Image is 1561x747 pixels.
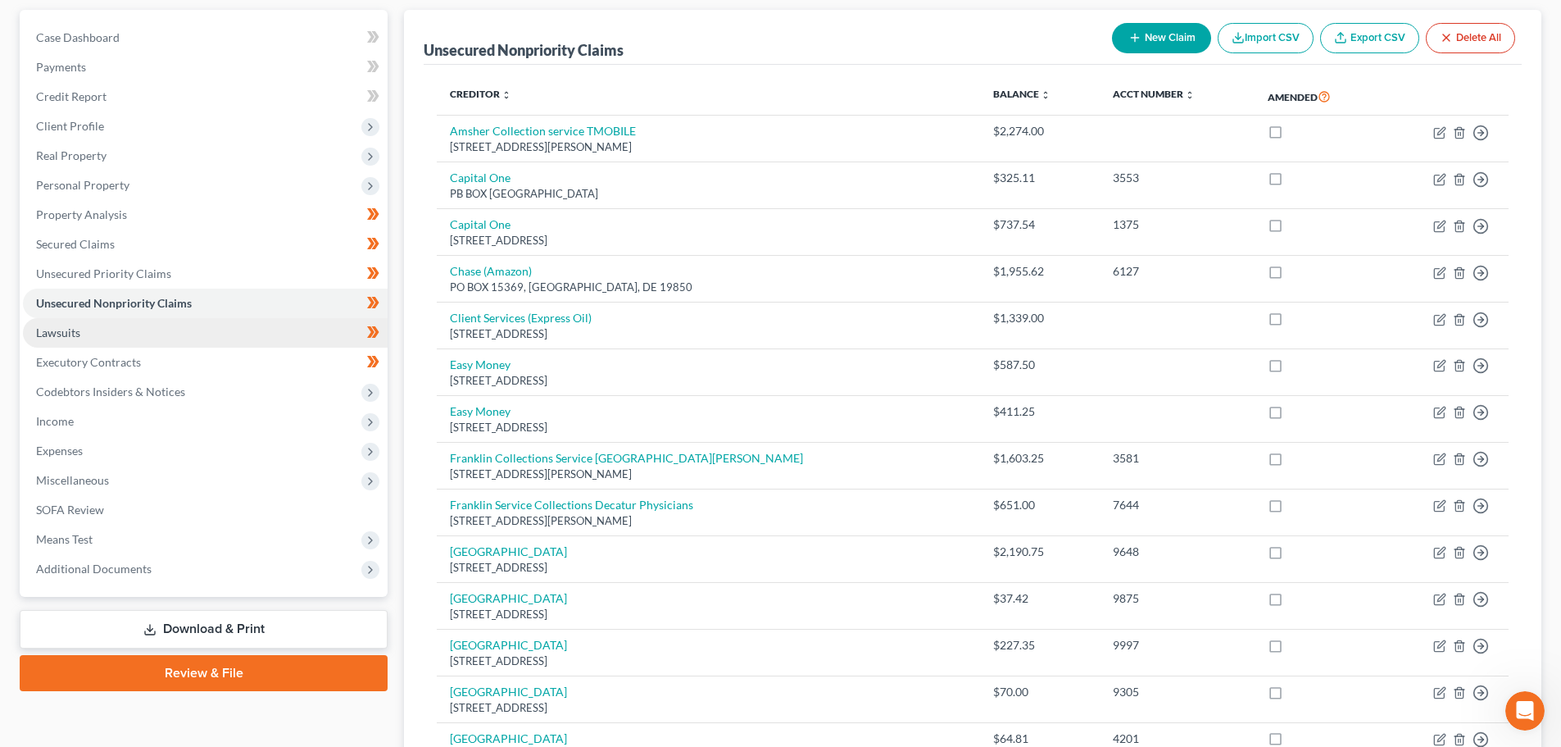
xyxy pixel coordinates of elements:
[36,414,74,428] span: Income
[23,318,388,348] a: Lawsuits
[450,513,966,529] div: [STREET_ADDRESS][PERSON_NAME]
[993,88,1050,100] a: Balance unfold_more
[1113,637,1241,654] div: 9997
[450,404,511,418] a: Easy Money
[26,361,155,371] div: [PERSON_NAME] • [DATE]
[450,451,803,465] a: Franklin Collections Service [GEOGRAPHIC_DATA][PERSON_NAME]
[79,20,163,37] p: Active 45m ago
[23,52,388,82] a: Payments
[1320,23,1419,53] a: Export CSV
[1113,731,1241,747] div: 4201
[993,357,1087,373] div: $587.50
[993,497,1087,513] div: $651.00
[26,299,256,348] div: Once they look good and are confirmed, MFA will be enabled for districts. Thank you!
[1113,170,1241,186] div: 3553
[1426,23,1515,53] button: Delete All
[36,296,192,310] span: Unsecured Nonpriority Claims
[450,233,966,248] div: [STREET_ADDRESS]
[48,228,91,241] b: enable
[993,637,1087,654] div: $227.35
[36,355,141,369] span: Executory Contracts
[450,685,567,699] a: [GEOGRAPHIC_DATA]
[20,655,388,691] a: Review & File
[52,537,65,550] button: Gif picker
[993,310,1087,326] div: $1,339.00
[450,326,966,342] div: [STREET_ADDRESS]
[36,148,107,162] span: Real Property
[23,82,388,112] a: Credit Report
[36,266,171,280] span: Unsecured Priority Claims
[36,562,152,576] span: Additional Documents
[1255,78,1382,116] th: Amended
[23,200,388,230] a: Property Analysis
[993,450,1087,467] div: $1,603.25
[450,731,567,745] a: [GEOGRAPHIC_DATA]
[36,89,107,103] span: Credit Report
[36,30,120,44] span: Case Dashboard
[450,373,966,389] div: [STREET_ADDRESS]
[993,731,1087,747] div: $64.81
[1113,263,1241,280] div: 6127
[1113,684,1241,700] div: 9305
[501,90,511,100] i: unfold_more
[36,237,115,251] span: Secured Claims
[450,358,511,371] a: Easy Money
[23,348,388,377] a: Executory Contracts
[450,420,966,435] div: [STREET_ADDRESS]
[1041,90,1050,100] i: unfold_more
[993,684,1087,700] div: $70.00
[23,289,388,318] a: Unsecured Nonpriority Claims
[23,23,388,52] a: Case Dashboard
[450,654,966,669] div: [STREET_ADDRESS]
[993,216,1087,233] div: $737.54
[104,537,117,550] button: Start recording
[993,123,1087,139] div: $2,274.00
[450,171,511,184] a: Capital One
[13,129,315,394] div: Katie says…
[36,207,127,221] span: Property Analysis
[1505,691,1545,731] iframe: Intercom live chat
[450,88,511,100] a: Creditor unfold_more
[26,139,254,169] b: [US_STATE] AND [US_STATE] USERS - PLEASE READ
[95,228,122,241] b: MFA
[450,264,532,278] a: Chase (Amazon)
[42,333,66,346] b: ALL
[450,591,567,605] a: [GEOGRAPHIC_DATA]
[79,8,186,20] h1: [PERSON_NAME]
[993,170,1087,186] div: $325.11
[450,638,567,652] a: [GEOGRAPHIC_DATA]
[1113,450,1241,467] div: 3581
[450,544,567,558] a: [GEOGRAPHIC_DATA]
[36,60,86,74] span: Payments
[450,217,511,231] a: Capital One
[993,544,1087,560] div: $2,190.75
[450,124,636,138] a: Amsher Collection service TMOBILE
[450,311,592,325] a: Client Services (Express Oil)
[1113,590,1241,607] div: 9875
[450,186,966,202] div: PB BOX [GEOGRAPHIC_DATA]
[450,139,966,155] div: [STREET_ADDRESS][PERSON_NAME]
[450,560,966,576] div: [STREET_ADDRESS]
[281,531,307,557] button: Send a message…
[36,385,185,399] span: Codebtors Insiders & Notices
[1218,23,1314,53] button: Import CSV
[993,263,1087,280] div: $1,955.62
[424,40,624,60] div: Unsecured Nonpriority Claims
[20,610,388,649] a: Download & Print
[14,503,314,531] textarea: Message…
[36,326,80,339] span: Lawsuits
[11,7,42,38] button: go back
[25,537,39,550] button: Emoji picker
[36,532,93,546] span: Means Test
[23,259,388,289] a: Unsecured Priority Claims
[1113,544,1241,560] div: 9648
[993,403,1087,420] div: $411.25
[23,230,388,259] a: Secured Claims
[993,590,1087,607] div: $37.42
[26,179,256,291] div: If you have cases to file [DATE] in [US_STATE] or [US_STATE], could you please login to your PACE...
[23,495,388,525] a: SOFA Review
[36,119,104,133] span: Client Profile
[47,9,73,35] img: Profile image for Katie
[450,700,966,716] div: [STREET_ADDRESS]
[36,503,104,517] span: SOFA Review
